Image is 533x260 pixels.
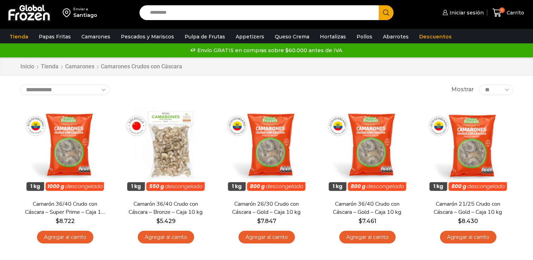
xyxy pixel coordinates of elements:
[117,30,178,43] a: Pescados y Mariscos
[226,200,307,216] a: Camarón 26/30 Crudo con Cáscara – Gold – Caja 10 kg
[56,218,75,224] bdi: 8.722
[359,218,376,224] bdi: 7.461
[20,63,182,71] nav: Breadcrumb
[257,218,261,224] span: $
[238,231,295,244] a: Agregar al carrito: “Camarón 26/30 Crudo con Cáscara - Gold - Caja 10 kg”
[339,231,396,244] a: Agregar al carrito: “Camarón 36/40 Crudo con Cáscara - Gold - Caja 10 kg”
[451,86,474,94] span: Mostrar
[353,30,376,43] a: Pollos
[35,30,74,43] a: Papas Fritas
[427,200,508,216] a: Camarón 21/25 Crudo con Cáscara – Gold – Caja 10 kg
[379,5,393,20] button: Search button
[20,85,110,95] select: Pedido de la tienda
[505,9,524,16] span: Carrito
[20,63,35,71] a: Inicio
[458,218,478,224] bdi: 8.430
[65,63,95,71] a: Camarones
[156,218,175,224] bdi: 5.429
[125,200,206,216] a: Camarón 36/40 Crudo con Cáscara – Bronze – Caja 10 kg
[448,9,484,16] span: Iniciar sesión
[499,7,505,13] span: 0
[24,200,105,216] a: Camarón 36/40 Crudo con Cáscara – Super Prime – Caja 10 kg
[441,6,484,20] a: Iniciar sesión
[6,30,32,43] a: Tienda
[73,12,97,19] div: Santiago
[271,30,313,43] a: Queso Crema
[491,5,526,21] a: 0 Carrito
[379,30,412,43] a: Abarrotes
[316,30,349,43] a: Hortalizas
[359,218,362,224] span: $
[156,218,160,224] span: $
[458,218,461,224] span: $
[63,7,73,19] img: address-field-icon.svg
[416,30,455,43] a: Descuentos
[37,231,93,244] a: Agregar al carrito: “Camarón 36/40 Crudo con Cáscara - Super Prime - Caja 10 kg”
[78,30,114,43] a: Camarones
[181,30,229,43] a: Pulpa de Frutas
[232,30,268,43] a: Appetizers
[440,231,496,244] a: Agregar al carrito: “Camarón 21/25 Crudo con Cáscara - Gold - Caja 10 kg”
[327,200,408,216] a: Camarón 36/40 Crudo con Cáscara – Gold – Caja 10 kg
[138,231,194,244] a: Agregar al carrito: “Camarón 36/40 Crudo con Cáscara - Bronze - Caja 10 kg”
[101,63,182,70] h1: Camarones Crudos con Cáscara
[257,218,276,224] bdi: 7.847
[73,7,97,12] div: Enviar a
[41,63,59,71] a: Tienda
[56,218,59,224] span: $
